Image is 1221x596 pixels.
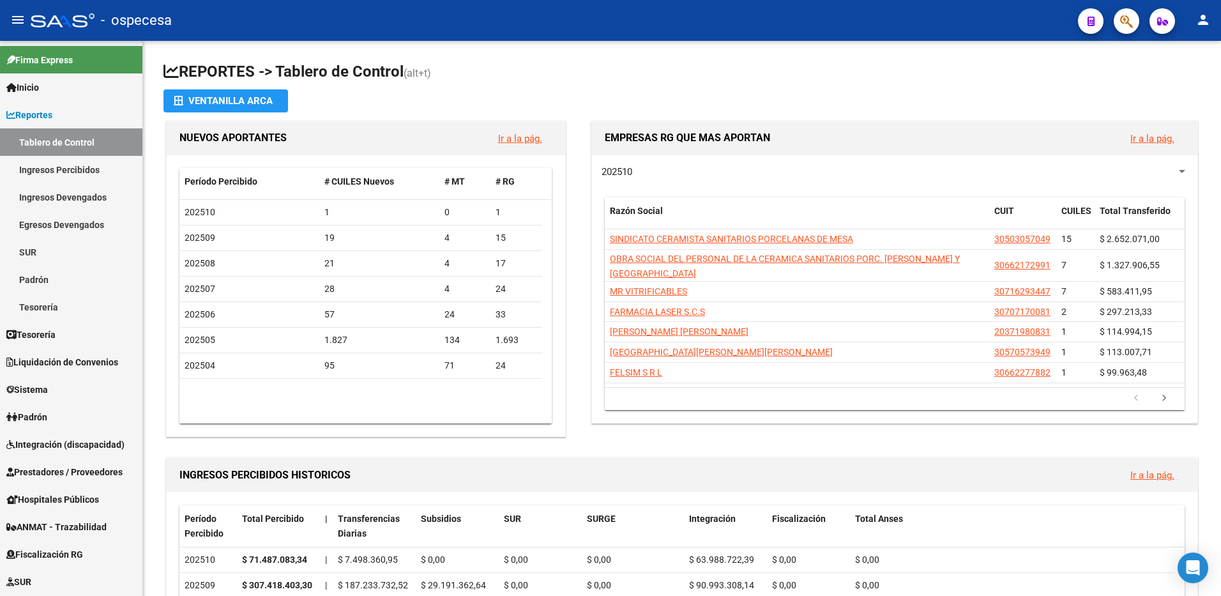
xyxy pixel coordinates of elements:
[6,80,39,95] span: Inicio
[1130,133,1174,144] a: Ir a la pág.
[504,514,521,524] span: SUR
[1120,126,1185,150] button: Ir a la pág.
[338,554,398,565] span: $ 7.498.360,95
[1178,553,1208,583] div: Open Intercom Messenger
[324,231,435,245] div: 19
[772,580,796,590] span: $ 0,00
[333,505,416,547] datatable-header-cell: Transferencias Diarias
[610,286,687,296] span: MR VITRIFICABLES
[444,231,485,245] div: 4
[324,176,394,187] span: # CUILES Nuevos
[994,206,1014,216] span: CUIT
[6,328,56,342] span: Tesorería
[185,284,215,294] span: 202507
[319,168,440,195] datatable-header-cell: # CUILES Nuevos
[684,505,767,547] datatable-header-cell: Integración
[1100,367,1147,378] span: $ 99.963,48
[1061,234,1072,244] span: 15
[772,514,826,524] span: Fiscalización
[444,307,485,322] div: 24
[6,410,47,424] span: Padrón
[6,438,125,452] span: Integración (discapacidad)
[404,67,431,79] span: (alt+t)
[689,554,754,565] span: $ 63.988.722,39
[1152,392,1176,406] a: go to next page
[610,367,662,378] span: FELSIM S R L
[1061,286,1066,296] span: 7
[994,234,1050,244] span: 30503057049
[185,553,232,567] div: 202510
[602,166,632,178] span: 202510
[6,53,73,67] span: Firma Express
[587,514,616,524] span: SURGE
[496,358,536,373] div: 24
[610,254,960,279] span: OBRA SOCIAL DEL PERSONAL DE LA CERAMICA SANITARIOS PORC. [PERSON_NAME] Y [GEOGRAPHIC_DATA]
[1130,470,1174,481] a: Ir a la pág.
[1100,260,1160,270] span: $ 1.327.906,55
[444,282,485,296] div: 4
[1100,286,1152,296] span: $ 583.411,95
[185,258,215,268] span: 202508
[496,231,536,245] div: 15
[499,505,582,547] datatable-header-cell: SUR
[855,580,879,590] span: $ 0,00
[496,256,536,271] div: 17
[421,514,461,524] span: Subsidios
[605,132,770,144] span: EMPRESAS RG QUE MAS APORTAN
[490,168,542,195] datatable-header-cell: # RG
[1061,260,1066,270] span: 7
[1061,347,1066,357] span: 1
[185,335,215,345] span: 202505
[163,89,288,112] button: Ventanilla ARCA
[504,554,528,565] span: $ 0,00
[994,347,1050,357] span: 30570573949
[237,505,320,547] datatable-header-cell: Total Percibido
[610,326,748,337] span: [PERSON_NAME] [PERSON_NAME]
[185,514,224,539] span: Período Percibido
[1100,206,1171,216] span: Total Transferido
[1056,197,1095,240] datatable-header-cell: CUILES
[994,286,1050,296] span: 30716293447
[689,580,754,590] span: $ 90.993.308,14
[1100,326,1152,337] span: $ 114.994,15
[421,580,486,590] span: $ 29.191.362,64
[496,205,536,220] div: 1
[6,383,48,397] span: Sistema
[320,505,333,547] datatable-header-cell: |
[338,514,400,539] span: Transferencias Diarias
[587,554,611,565] span: $ 0,00
[10,12,26,27] mat-icon: menu
[101,6,172,34] span: - ospecesa
[163,61,1201,84] h1: REPORTES -> Tablero de Control
[6,547,83,562] span: Fiscalización RG
[444,256,485,271] div: 4
[610,206,663,216] span: Razón Social
[6,493,99,507] span: Hospitales Públicos
[994,260,1050,270] span: 30662172991
[689,514,736,524] span: Integración
[855,514,903,524] span: Total Anses
[242,580,312,590] strong: $ 307.418.403,30
[185,360,215,371] span: 202504
[496,307,536,322] div: 33
[582,505,684,547] datatable-header-cell: SURGE
[324,282,435,296] div: 28
[1100,347,1152,357] span: $ 113.007,71
[6,108,52,122] span: Reportes
[185,309,215,319] span: 202506
[1100,307,1152,317] span: $ 297.213,33
[324,358,435,373] div: 95
[444,333,485,348] div: 134
[179,132,287,144] span: NUEVOS APORTANTES
[610,307,705,317] span: FARMACIA LASER S.C.S
[1061,307,1066,317] span: 2
[324,333,435,348] div: 1.827
[496,176,515,187] span: # RG
[6,355,118,369] span: Liquidación de Convenios
[174,89,278,112] div: Ventanilla ARCA
[439,168,490,195] datatable-header-cell: # MT
[610,347,833,357] span: [GEOGRAPHIC_DATA][PERSON_NAME][PERSON_NAME]
[850,505,1174,547] datatable-header-cell: Total Anses
[498,133,542,144] a: Ir a la pág.
[6,465,123,479] span: Prestadores / Proveedores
